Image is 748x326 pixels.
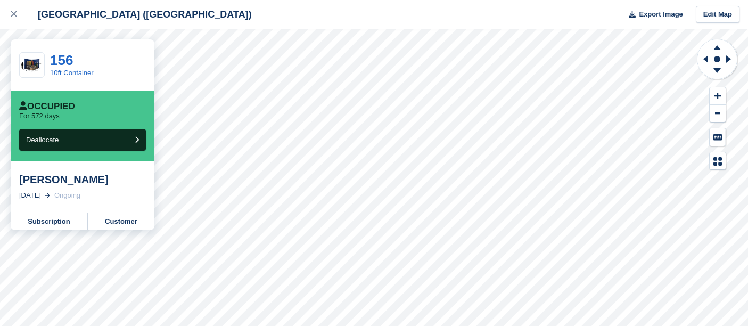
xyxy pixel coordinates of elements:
button: Zoom In [710,87,726,105]
a: 10ft Container [50,69,94,77]
button: Zoom Out [710,105,726,123]
div: [PERSON_NAME] [19,173,146,186]
a: Edit Map [696,6,739,23]
button: Export Image [622,6,683,23]
div: [GEOGRAPHIC_DATA] ([GEOGRAPHIC_DATA]) [28,8,252,21]
div: Ongoing [54,190,80,201]
button: Map Legend [710,152,726,170]
a: 156 [50,52,73,68]
img: arrow-right-light-icn-cde0832a797a2874e46488d9cf13f60e5c3a73dbe684e267c42b8395dfbc2abf.svg [45,193,50,198]
a: Subscription [11,213,88,230]
a: Customer [88,213,154,230]
p: For 572 days [19,112,60,120]
span: Export Image [639,9,683,20]
button: Keyboard Shortcuts [710,128,726,146]
img: manston.png [20,56,44,74]
div: Occupied [19,101,75,112]
div: [DATE] [19,190,41,201]
button: Deallocate [19,129,146,151]
span: Deallocate [26,136,59,144]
